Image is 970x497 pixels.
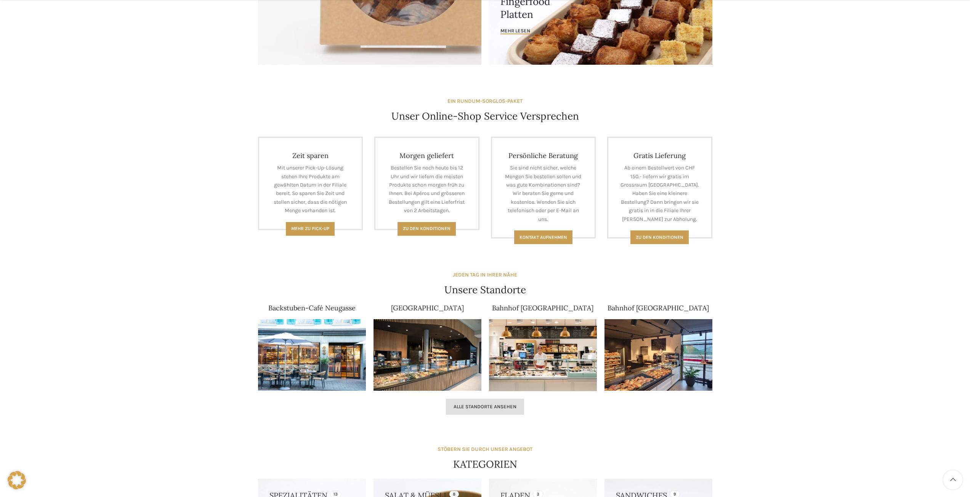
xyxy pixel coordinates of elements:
a: Kontakt aufnehmen [514,230,572,244]
h4: KATEGORIEN [453,457,517,471]
span: Zu den Konditionen [403,226,451,231]
a: Alle Standorte ansehen [446,399,524,415]
a: Zu den konditionen [630,230,689,244]
span: Mehr zu Pick-Up [291,226,329,231]
a: [GEOGRAPHIC_DATA] [391,304,464,312]
span: Zu den konditionen [636,235,683,240]
h4: Gratis Lieferung [620,151,700,160]
h4: Unser Online-Shop Service Versprechen [391,109,579,123]
p: Bestellen Sie noch heute bis 12 Uhr und wir liefern die meisten Produkte schon morgen früh zu Ihn... [387,164,467,215]
a: Bahnhof [GEOGRAPHIC_DATA] [608,304,709,312]
div: JEDEN TAG IN IHRER NÄHE [453,271,517,279]
a: Zu den Konditionen [398,222,456,236]
a: Backstuben-Café Neugasse [268,304,356,312]
h4: Persönliche Beratung [503,151,584,160]
a: Scroll to top button [943,470,962,489]
p: Ab einem Bestellwert von CHF 150.- liefern wir gratis im Grossraum [GEOGRAPHIC_DATA]. Haben Sie e... [620,164,700,224]
span: Alle Standorte ansehen [454,404,516,410]
h4: Zeit sparen [271,151,351,160]
a: Mehr zu Pick-Up [286,222,335,236]
p: Sie sind nicht sicher, welche Mengen Sie bestellen sollen und was gute Kombinationen sind? Wir be... [503,164,584,224]
h4: Unsere Standorte [444,283,526,297]
p: Mit unserer Pick-Up-Lösung stehen Ihre Produkte am gewählten Datum in der Filiale bereit. So spar... [271,164,351,215]
strong: EIN RUNDUM-SORGLOS-PAKET [447,98,523,104]
a: Bahnhof [GEOGRAPHIC_DATA] [492,304,593,312]
h4: Morgen geliefert [387,151,467,160]
div: STÖBERN SIE DURCH UNSER ANGEBOT [438,445,532,454]
span: Kontakt aufnehmen [519,235,567,240]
